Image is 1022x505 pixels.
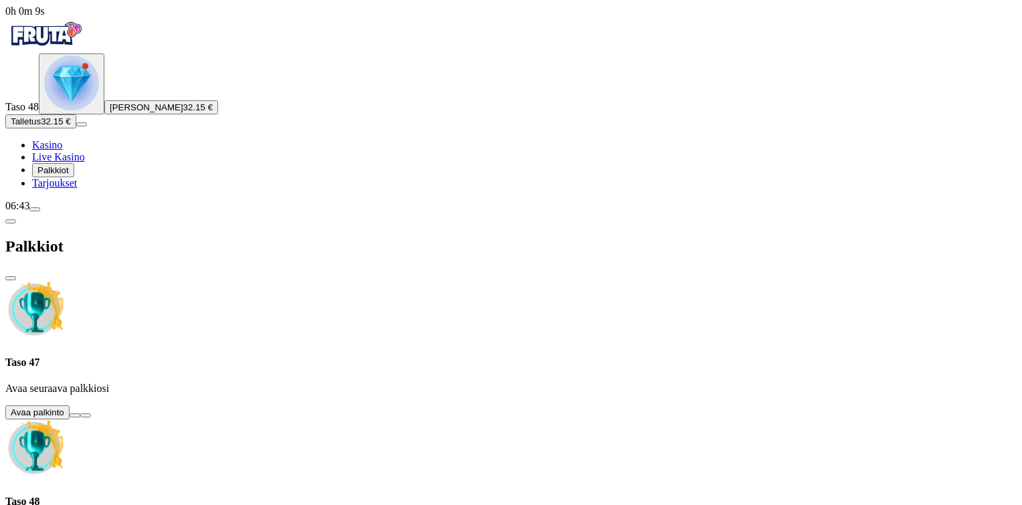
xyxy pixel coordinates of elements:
[32,139,62,150] a: diamond iconKasino
[11,116,41,126] span: Talletus
[5,200,29,211] span: 06:43
[5,101,39,112] span: Taso 48
[5,276,16,280] button: close
[80,413,91,417] button: info
[5,405,70,419] button: Avaa palkinto
[37,165,69,175] span: Palkkiot
[5,5,45,17] span: user session time
[39,54,104,114] button: level unlocked
[29,207,40,211] button: menu
[32,177,77,189] a: gift-inverted iconTarjoukset
[5,114,76,128] button: Talletusplus icon32.15 €
[32,151,85,163] span: Live Kasino
[183,102,213,112] span: 32.15 €
[5,419,64,478] img: Unclaimed level icon
[110,102,183,112] span: [PERSON_NAME]
[32,163,74,177] button: reward iconPalkkiot
[5,41,86,53] a: Fruta
[44,56,99,110] img: level unlocked
[5,237,1017,256] h2: Palkkiot
[32,177,77,189] span: Tarjoukset
[5,383,1017,395] p: Avaa seuraava palkkiosi
[11,407,64,417] span: Avaa palkinto
[5,17,86,51] img: Fruta
[5,281,64,340] img: Unclaimed level icon
[104,100,218,114] button: [PERSON_NAME]32.15 €
[76,122,87,126] button: menu
[5,17,1017,189] nav: Primary
[5,357,1017,369] h4: Taso 47
[32,139,62,150] span: Kasino
[5,219,16,223] button: chevron-left icon
[32,151,85,163] a: poker-chip iconLive Kasino
[41,116,70,126] span: 32.15 €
